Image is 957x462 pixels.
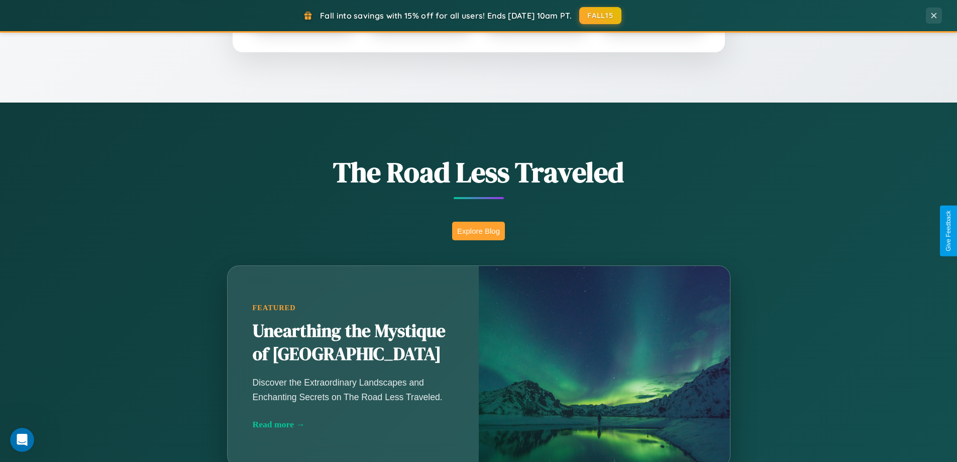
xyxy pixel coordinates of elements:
h2: Unearthing the Mystique of [GEOGRAPHIC_DATA] [253,320,454,366]
div: Featured [253,304,454,312]
button: Explore Blog [452,222,505,240]
button: FALL15 [579,7,621,24]
span: Fall into savings with 15% off for all users! Ends [DATE] 10am PT. [320,11,572,21]
p: Discover the Extraordinary Landscapes and Enchanting Secrets on The Road Less Traveled. [253,376,454,404]
h1: The Road Less Traveled [177,153,780,192]
div: Give Feedback [945,211,952,251]
iframe: Intercom live chat [10,428,34,452]
div: Read more → [253,419,454,430]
